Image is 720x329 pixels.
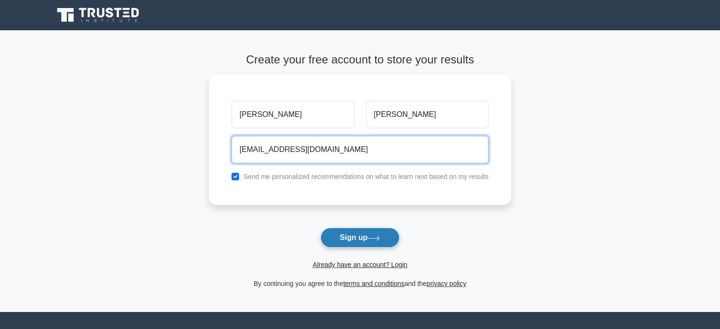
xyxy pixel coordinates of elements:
[343,280,404,287] a: terms and conditions
[243,173,489,180] label: Send me personalized recommendations on what to learn next based on my results
[231,101,354,128] input: First name
[209,53,511,67] h4: Create your free account to store your results
[320,228,400,248] button: Sign up
[366,101,489,128] input: Last name
[312,261,407,268] a: Already have an account? Login
[231,136,489,163] input: Email
[427,280,466,287] a: privacy policy
[203,278,517,289] div: By continuing you agree to the and the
